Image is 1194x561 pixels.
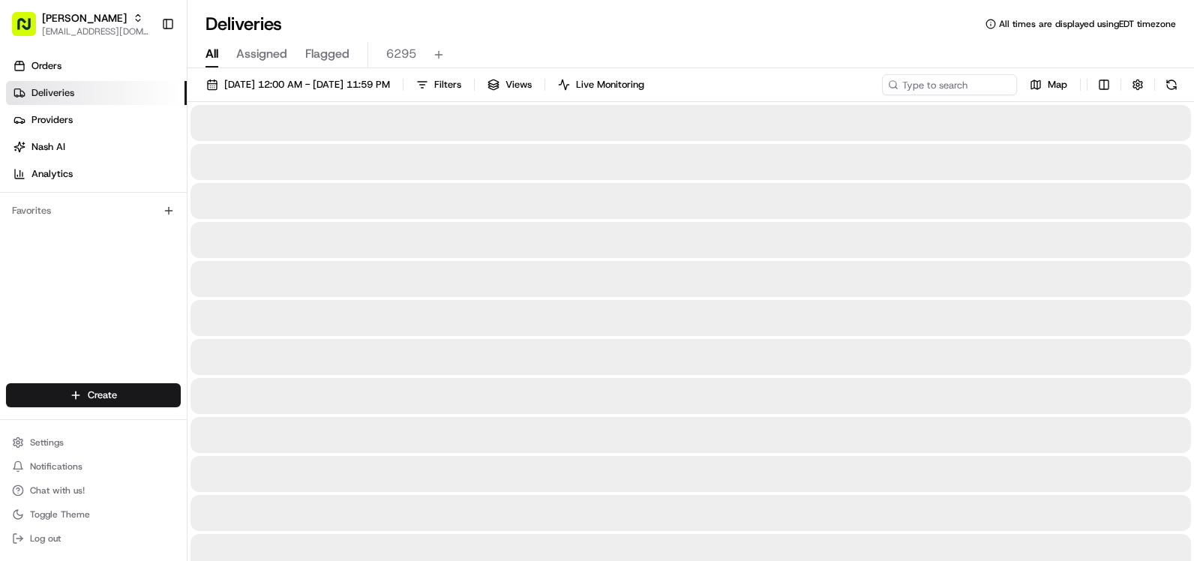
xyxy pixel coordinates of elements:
span: [DATE] 12:00 AM - [DATE] 11:59 PM [224,78,390,91]
h1: Deliveries [205,12,282,36]
span: Create [88,388,117,402]
button: Toggle Theme [6,504,181,525]
span: Filters [434,78,461,91]
button: [DATE] 12:00 AM - [DATE] 11:59 PM [199,74,397,95]
span: Settings [30,436,64,448]
div: Favorites [6,199,181,223]
button: Map [1023,74,1074,95]
button: [EMAIL_ADDRESS][DOMAIN_NAME] [42,25,149,37]
span: Toggle Theme [30,508,90,520]
a: Deliveries [6,81,187,105]
span: Log out [30,532,61,544]
span: Assigned [236,45,287,63]
a: Providers [6,108,187,132]
button: Refresh [1161,74,1182,95]
button: Settings [6,432,181,453]
span: All times are displayed using EDT timezone [999,18,1176,30]
span: Providers [31,113,73,127]
button: Chat with us! [6,480,181,501]
button: Notifications [6,456,181,477]
span: Notifications [30,460,82,472]
button: Views [481,74,538,95]
a: Analytics [6,162,187,186]
button: Log out [6,528,181,549]
button: Create [6,383,181,407]
span: Flagged [305,45,349,63]
span: All [205,45,218,63]
span: Views [505,78,532,91]
span: 6295 [386,45,416,63]
button: Live Monitoring [551,74,651,95]
span: Analytics [31,167,73,181]
button: Filters [409,74,468,95]
span: Nash AI [31,140,65,154]
span: Map [1048,78,1067,91]
span: Chat with us! [30,484,85,496]
span: Deliveries [31,86,74,100]
span: Live Monitoring [576,78,644,91]
button: [PERSON_NAME][EMAIL_ADDRESS][DOMAIN_NAME] [6,6,155,42]
a: Nash AI [6,135,187,159]
input: Type to search [882,74,1017,95]
button: [PERSON_NAME] [42,10,127,25]
span: Orders [31,59,61,73]
a: Orders [6,54,187,78]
